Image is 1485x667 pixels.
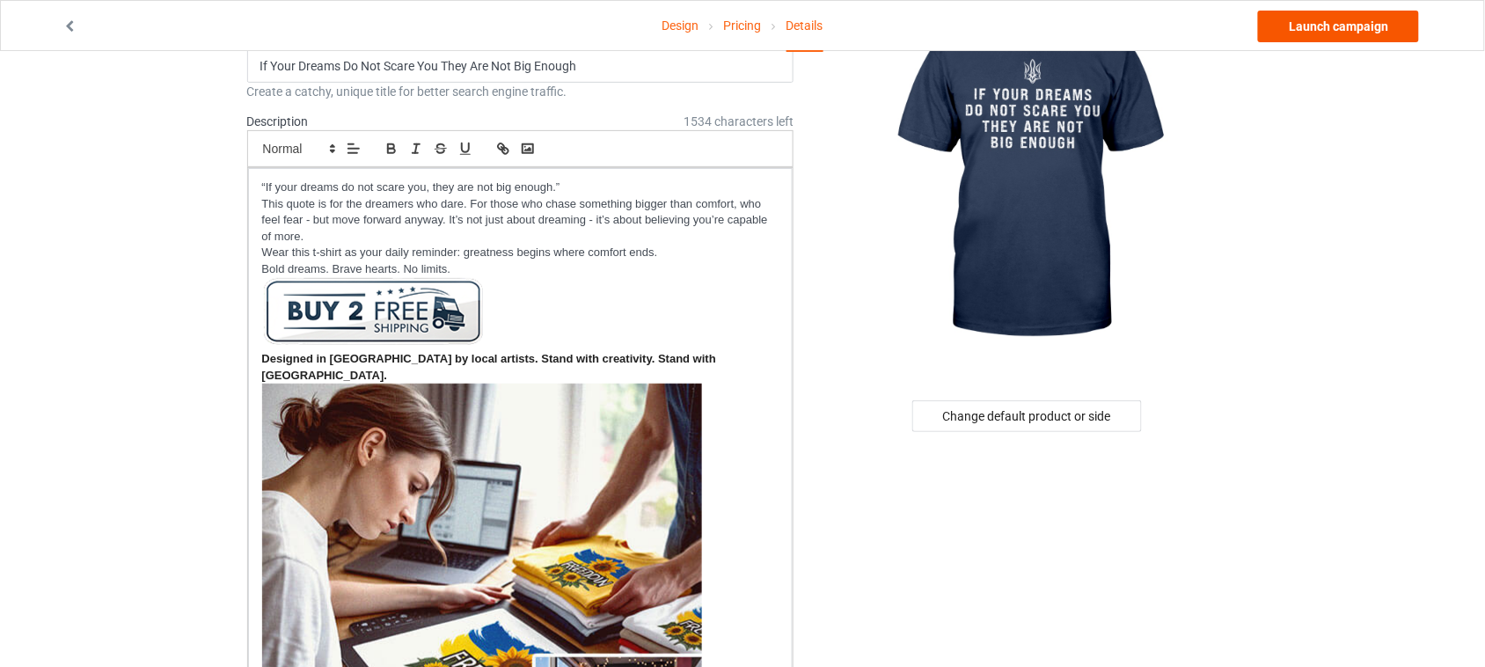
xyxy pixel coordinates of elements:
[786,1,823,52] div: Details
[912,400,1142,432] div: Change default product or side
[262,245,779,261] p: Wear this t-shirt as your daily reminder: greatness begins where comfort ends.
[262,180,779,196] p: “If your dreams do not scare you, they are not big enough.”
[247,83,794,100] div: Create a catchy, unique title for better search engine traffic.
[1258,11,1419,42] a: Launch campaign
[723,1,761,50] a: Pricing
[262,261,779,278] p: Bold dreams. Brave hearts. No limits.
[684,113,794,130] span: 1534 characters left
[262,277,484,346] img: YaW2Y8d.png
[262,196,779,246] p: This quote is for the dreamers who dare. For those who chase something bigger than comfort, who f...
[262,352,720,382] strong: Designed in [GEOGRAPHIC_DATA] by local artists. Stand with creativity. Stand with [GEOGRAPHIC_DATA].
[247,114,309,128] label: Description
[662,1,699,50] a: Design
